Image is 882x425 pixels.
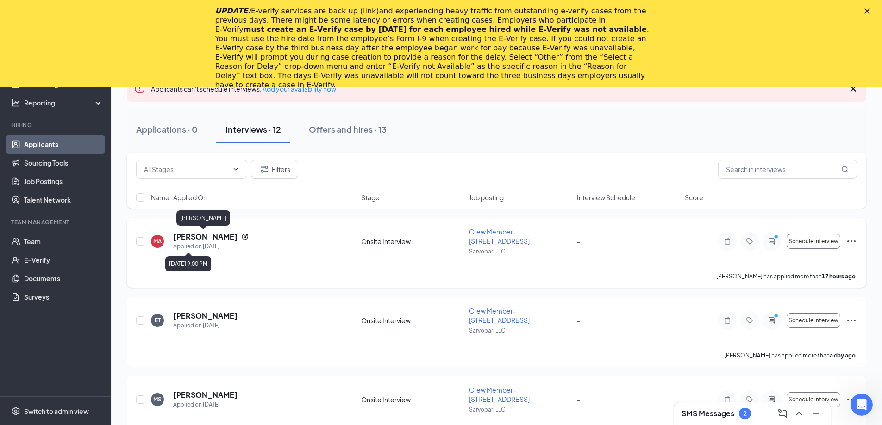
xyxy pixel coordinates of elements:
svg: Ellipses [846,236,857,247]
div: Onsite Interview [361,395,463,404]
p: Sarvopari LLC [469,247,571,255]
svg: Settings [11,407,20,416]
b: a day ago [830,352,856,359]
span: Crew Member-[STREET_ADDRESS] [469,228,530,245]
b: must create an E‑Verify case by [DATE] for each employee hired while E‑Verify was not available [244,25,647,34]
span: - [577,395,580,404]
svg: PrimaryDot [772,234,783,241]
a: Sourcing Tools [24,154,103,172]
div: Applied on [DATE] [173,321,238,330]
svg: Note [722,396,733,403]
a: Documents [24,269,103,288]
button: Schedule interview [787,234,840,249]
input: All Stages [144,164,228,174]
svg: ChevronUp [794,408,805,419]
span: Schedule interview [788,238,838,245]
p: [PERSON_NAME] has applied more than . [724,351,857,359]
span: Schedule interview [788,317,838,324]
div: Applications · 0 [136,123,198,135]
svg: ChevronDown [232,166,239,173]
div: Team Management [11,218,101,226]
div: Onsite Interview [361,316,463,325]
svg: Filter [259,164,270,175]
p: Sarvopari LLC [469,326,571,334]
svg: MagnifyingGlass [841,166,849,173]
svg: Error [134,83,145,94]
div: Close [864,8,874,14]
div: MS [153,395,162,403]
span: Applicants can't schedule interviews. [151,85,336,93]
a: Team [24,232,103,251]
h3: SMS Messages [682,408,734,419]
svg: Reapply [241,233,249,240]
div: Applied on [DATE] [173,242,249,251]
button: ComposeMessage [775,406,790,421]
span: - [577,316,580,325]
svg: Analysis [11,98,20,107]
span: Score [685,193,703,202]
div: Offers and hires · 13 [309,123,387,135]
button: ChevronUp [792,406,807,421]
div: and experiencing heavy traffic from outstanding e-verify cases from the previous days. There migh... [215,6,652,90]
div: MA [153,237,162,245]
span: Stage [361,193,380,202]
div: Hiring [11,121,101,129]
div: [DATE] 9:00 PM [165,256,211,271]
div: [PERSON_NAME] [176,210,230,226]
div: Reporting [24,98,104,107]
h5: [PERSON_NAME] [173,232,238,242]
svg: Note [722,238,733,245]
svg: Tag [744,396,755,403]
span: Crew Member-[STREET_ADDRESS] [469,386,530,403]
div: Onsite Interview [361,237,463,246]
span: Name · Applied On [151,193,207,202]
svg: ActiveChat [766,396,777,403]
a: E-Verify [24,251,103,269]
svg: Ellipses [846,315,857,326]
a: Applicants [24,135,103,154]
span: - [577,237,580,246]
a: Add your availability now [263,85,336,93]
button: Schedule interview [787,392,840,407]
a: E-verify services are back up (link) [251,6,379,15]
h5: [PERSON_NAME] [173,390,238,400]
div: Interviews · 12 [225,123,281,135]
span: Job posting [469,193,504,202]
a: Job Postings [24,172,103,191]
a: Surveys [24,288,103,306]
svg: Minimize [810,408,821,419]
span: Interview Schedule [577,193,635,202]
p: [PERSON_NAME] has applied more than . [716,272,857,280]
svg: Tag [744,238,755,245]
iframe: Intercom live chat [851,394,873,416]
span: Schedule interview [788,396,838,403]
input: Search in interviews [718,160,857,179]
button: Schedule interview [787,313,840,328]
div: Applied on [DATE] [173,400,238,409]
svg: PrimaryDot [772,313,783,320]
div: ET [155,316,161,324]
div: 2 [743,410,747,418]
svg: ActiveChat [766,238,777,245]
span: Crew Member-[STREET_ADDRESS] [469,307,530,324]
svg: ComposeMessage [777,408,788,419]
button: Minimize [808,406,823,421]
svg: Tag [744,317,755,324]
a: Talent Network [24,191,103,209]
svg: Cross [848,83,859,94]
button: Filter Filters [251,160,298,179]
svg: ActiveChat [766,317,777,324]
svg: Ellipses [846,394,857,405]
div: Switch to admin view [24,407,89,416]
svg: Note [722,317,733,324]
i: UPDATE: [215,6,379,15]
b: 17 hours ago [822,273,856,280]
p: Sarvopari LLC [469,406,571,413]
h5: [PERSON_NAME] [173,311,238,321]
